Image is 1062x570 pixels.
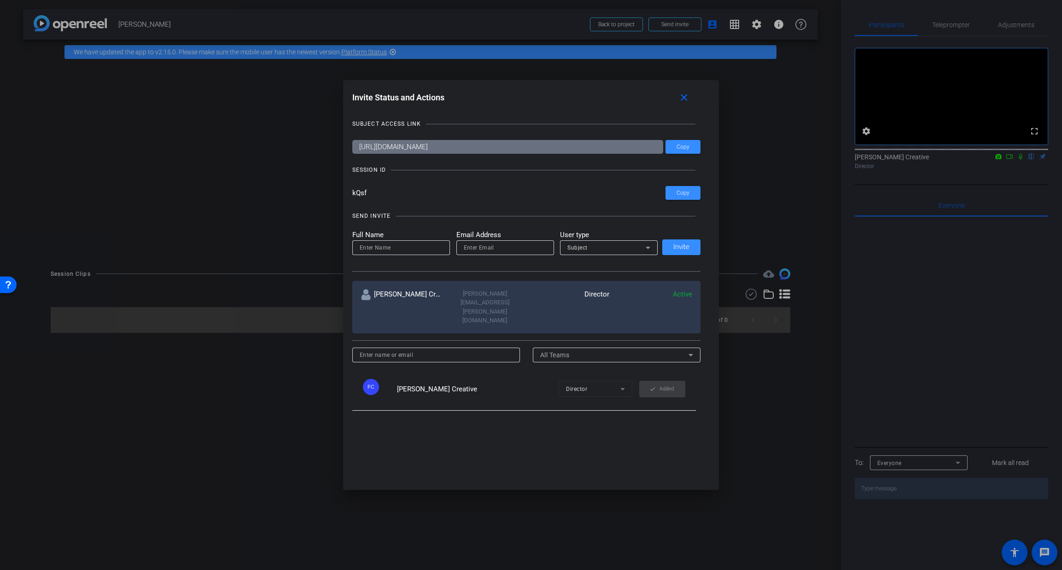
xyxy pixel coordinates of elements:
span: Copy [677,190,689,197]
span: All Teams [540,351,570,359]
ngx-avatar: Franz Creative [363,379,395,395]
openreel-title-line: SEND INVITE [352,211,701,221]
input: Enter Email [464,242,547,253]
openreel-title-line: SESSION ID [352,165,701,174]
span: Copy [677,144,689,151]
span: [PERSON_NAME] Creative [397,385,477,393]
div: Director [526,289,609,325]
div: [PERSON_NAME] Creative [361,289,443,325]
input: Enter Name [360,242,443,253]
openreel-title-line: SUBJECT ACCESS LINK [352,119,701,128]
mat-icon: close [678,92,690,104]
div: SEND INVITE [352,211,391,221]
button: Copy [665,186,700,200]
input: Enter name or email [360,349,513,361]
mat-label: Email Address [456,230,554,240]
div: [PERSON_NAME][EMAIL_ADDRESS][PERSON_NAME][DOMAIN_NAME] [443,289,526,325]
span: Subject [567,244,588,251]
div: FC [363,379,379,395]
span: Active [673,290,692,298]
mat-label: Full Name [352,230,450,240]
div: SUBJECT ACCESS LINK [352,119,421,128]
div: SESSION ID [352,165,386,174]
button: Copy [665,140,700,154]
mat-label: User type [560,230,658,240]
div: Invite Status and Actions [352,89,701,106]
